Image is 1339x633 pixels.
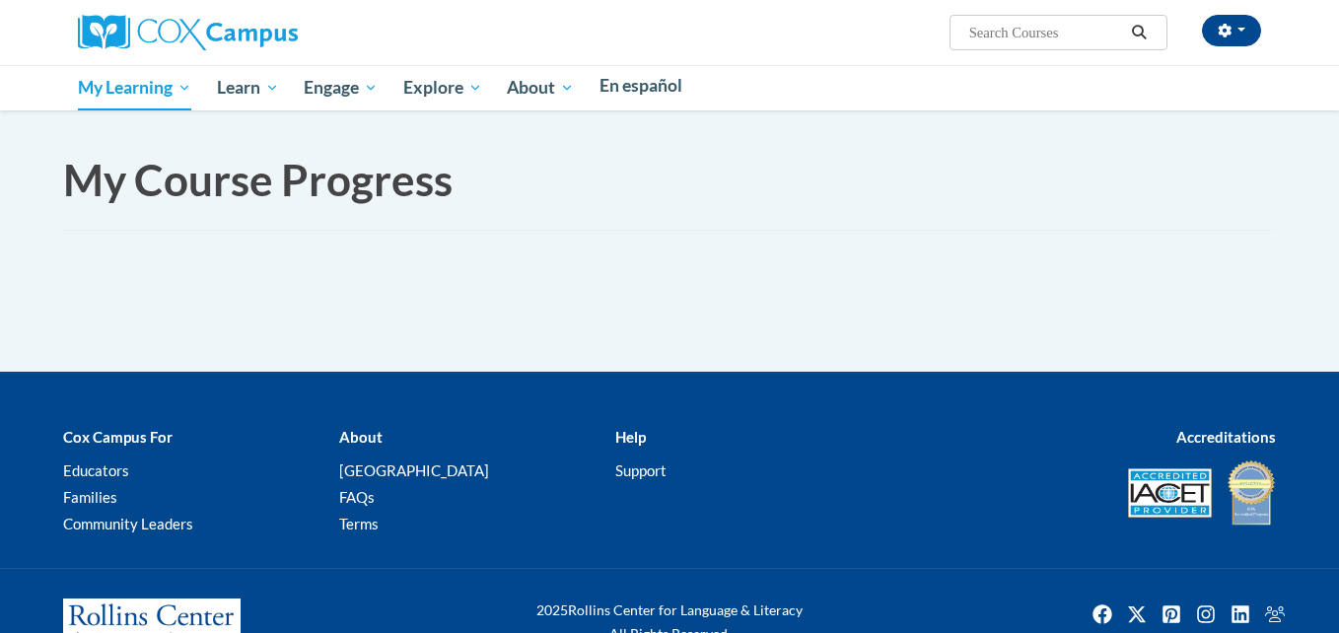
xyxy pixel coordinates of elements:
a: [GEOGRAPHIC_DATA] [339,461,489,479]
span: Engage [304,76,378,100]
span: Explore [403,76,482,100]
b: About [339,428,383,446]
img: Instagram icon [1190,598,1222,630]
span: 2025 [536,601,568,618]
img: Twitter icon [1121,598,1153,630]
button: Search [1125,21,1155,44]
img: Accredited IACET® Provider [1128,468,1212,518]
b: Help [615,428,646,446]
a: My Learning [65,65,204,110]
span: About [507,76,574,100]
span: En español [599,75,682,96]
span: My Learning [78,76,191,100]
img: LinkedIn icon [1225,598,1256,630]
a: FAQs [339,488,375,506]
input: Search Courses [967,21,1125,44]
a: Facebook Group [1259,598,1291,630]
span: My Course Progress [63,154,453,205]
b: Accreditations [1176,428,1276,446]
a: Community Leaders [63,515,193,532]
div: Main menu [48,65,1291,110]
a: Pinterest [1156,598,1187,630]
a: Instagram [1190,598,1222,630]
a: Engage [291,65,390,110]
a: Learn [204,65,292,110]
a: En español [587,65,695,106]
a: Twitter [1121,598,1153,630]
a: Families [63,488,117,506]
b: Cox Campus For [63,428,173,446]
img: Cox Campus [78,15,298,50]
img: Facebook group icon [1259,598,1291,630]
span: Learn [217,76,279,100]
a: About [495,65,588,110]
img: IDA® Accredited [1227,458,1276,527]
button: Account Settings [1202,15,1261,46]
img: Pinterest icon [1156,598,1187,630]
a: Cox Campus [78,23,298,39]
a: Facebook [1087,598,1118,630]
a: Explore [390,65,495,110]
a: Support [615,461,667,479]
a: Linkedin [1225,598,1256,630]
a: Terms [339,515,379,532]
i:  [1131,26,1149,40]
img: Facebook icon [1087,598,1118,630]
a: Educators [63,461,129,479]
